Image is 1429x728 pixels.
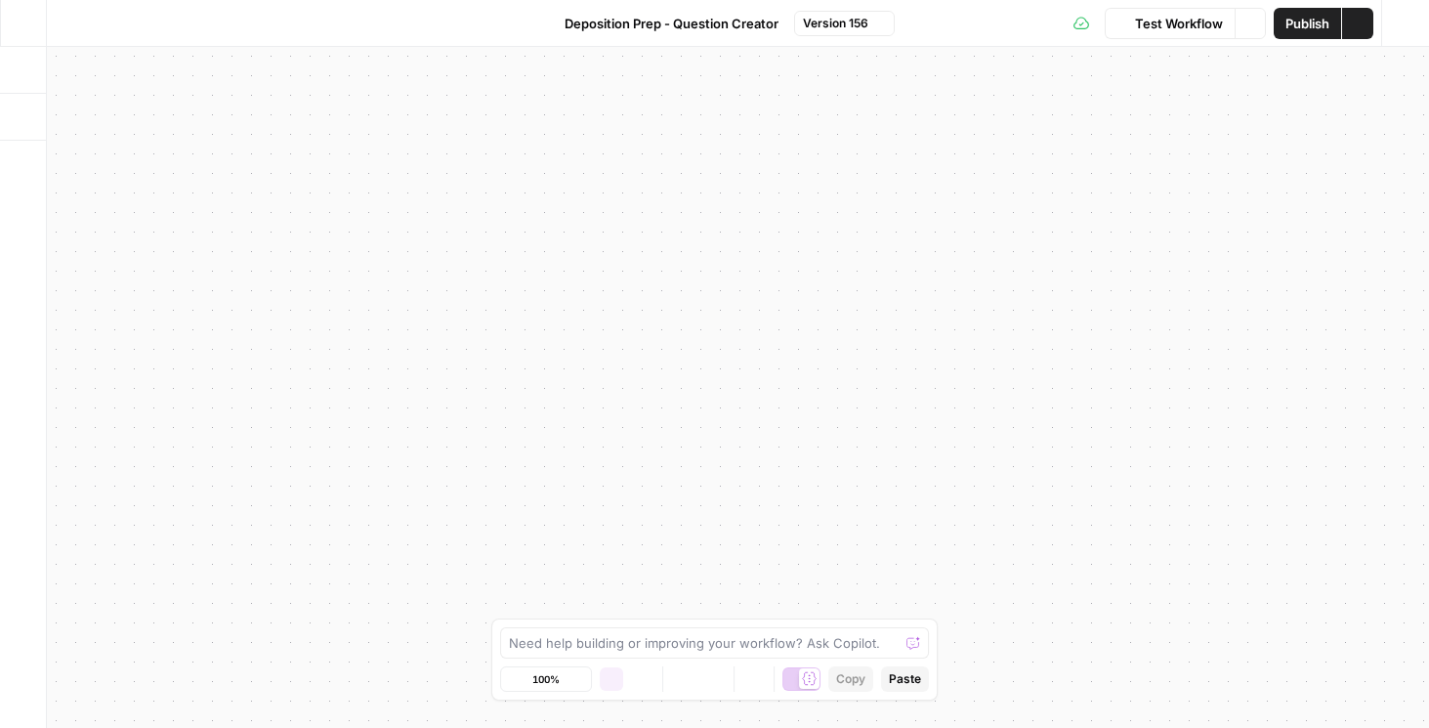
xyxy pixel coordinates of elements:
[889,670,921,688] span: Paste
[794,11,895,36] button: Version 156
[1274,8,1341,39] button: Publish
[565,14,778,33] span: Deposition Prep - Question Creator
[836,670,865,688] span: Copy
[881,666,929,692] button: Paste
[532,671,560,687] span: 100%
[1105,8,1235,39] button: Test Workflow
[803,15,868,32] span: Version 156
[828,666,873,692] button: Copy
[1135,14,1223,33] span: Test Workflow
[535,8,790,39] button: Deposition Prep - Question Creator
[1285,14,1329,33] span: Publish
